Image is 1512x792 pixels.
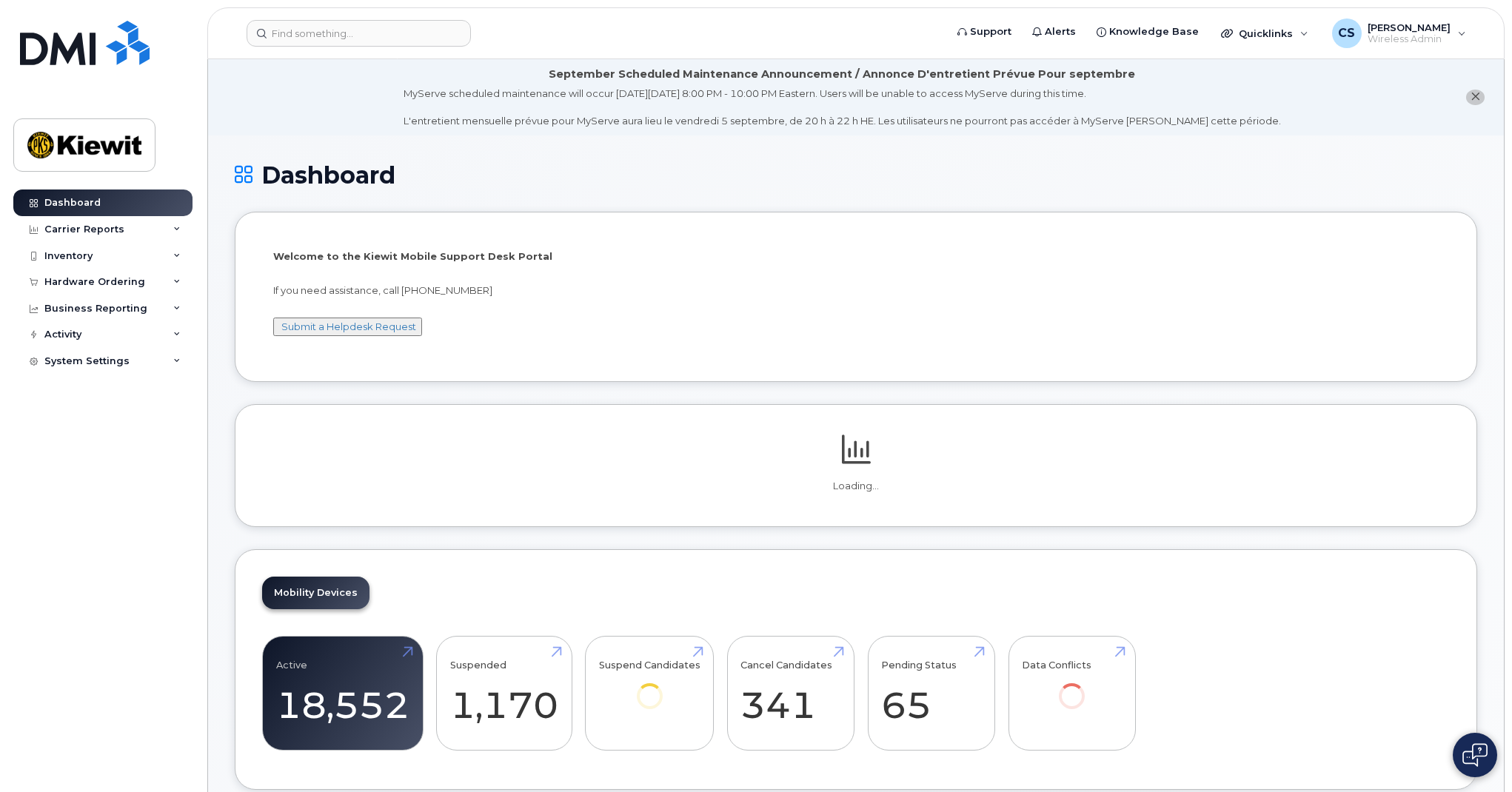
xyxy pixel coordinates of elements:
[1462,743,1488,767] img: Open chat
[273,283,1439,298] p: If you need assistance, call [PHONE_NUMBER]
[1022,645,1122,730] a: Data Conflicts
[262,577,369,609] a: Mobility Devices
[262,480,1450,493] p: Loading...
[273,318,422,336] button: Submit a Helpdesk Request
[740,645,840,742] a: Cancel Candidates 341
[1466,90,1485,105] button: close notification
[276,645,409,742] a: Active 18,552
[235,162,1477,188] h1: Dashboard
[881,645,981,742] a: Pending Status 65
[273,249,1439,264] p: Welcome to the Kiewit Mobile Support Desk Portal
[404,87,1281,128] div: MyServe scheduled maintenance will occur [DATE][DATE] 8:00 PM - 10:00 PM Eastern. Users will be u...
[281,321,416,332] a: Submit a Helpdesk Request
[549,67,1135,82] div: September Scheduled Maintenance Announcement / Annonce D'entretient Prévue Pour septembre
[450,645,558,742] a: Suspended 1,170
[599,645,700,730] a: Suspend Candidates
